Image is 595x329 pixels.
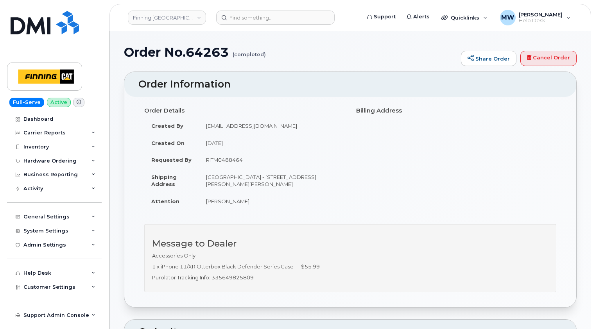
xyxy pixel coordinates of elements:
strong: Created By [151,123,183,129]
strong: Requested By [151,157,192,163]
td: RITM0488464 [199,151,344,168]
td: [GEOGRAPHIC_DATA] - [STREET_ADDRESS][PERSON_NAME][PERSON_NAME] [199,168,344,193]
small: (completed) [233,45,266,57]
p: Purolator Tracking Info: 335649825809 [152,274,548,281]
strong: Shipping Address [151,174,177,188]
strong: Created On [151,140,185,146]
h4: Order Details [144,107,344,114]
a: Share Order [461,51,516,66]
p: 1 x iPhone 11/XR Otterbox Black Defender Series Case — $55.99 [152,263,548,270]
td: [DATE] [199,134,344,152]
h1: Order No.64263 [124,45,457,59]
td: [EMAIL_ADDRESS][DOMAIN_NAME] [199,117,344,134]
strong: Attention [151,198,179,204]
h4: Billing Address [356,107,556,114]
h3: Message to Dealer [152,239,548,249]
p: Accessories Only [152,252,548,259]
td: [PERSON_NAME] [199,193,344,210]
h2: Order Information [138,79,562,90]
a: Cancel Order [520,51,577,66]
